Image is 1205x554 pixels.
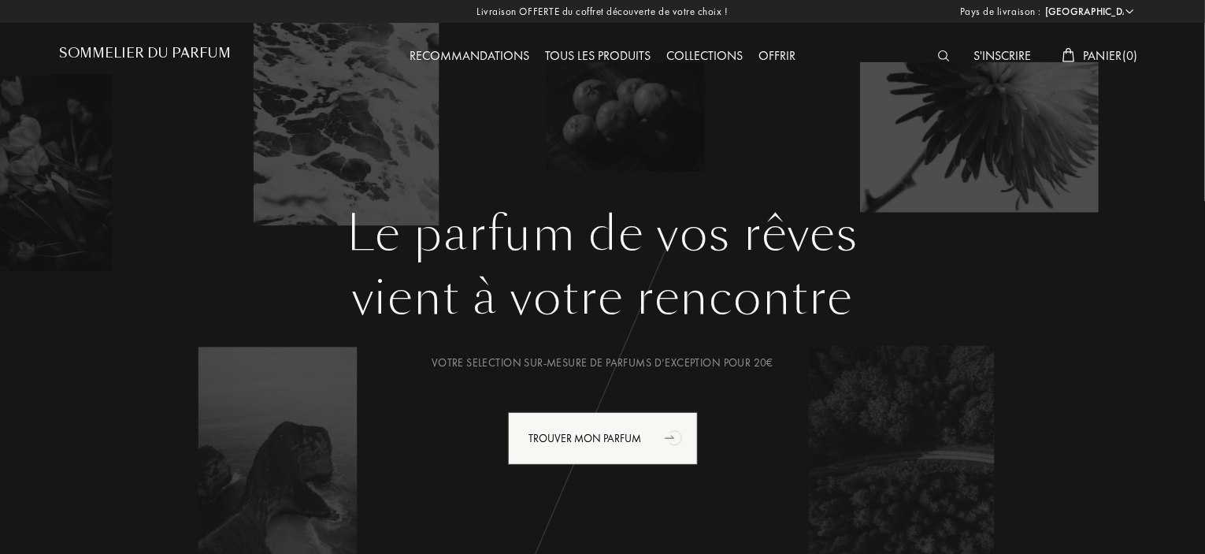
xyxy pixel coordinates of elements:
[1062,48,1075,62] img: cart_white.svg
[71,206,1134,262] h1: Le parfum de vos rêves
[658,46,751,67] div: Collections
[537,46,658,67] div: Tous les produits
[1083,47,1138,64] span: Panier ( 0 )
[496,412,710,465] a: Trouver mon parfumanimation
[402,47,537,64] a: Recommandations
[966,46,1039,67] div: S'inscrire
[658,47,751,64] a: Collections
[59,46,231,61] h1: Sommelier du Parfum
[659,422,691,453] div: animation
[508,412,698,465] div: Trouver mon parfum
[71,262,1134,333] div: vient à votre rencontre
[966,47,1039,64] a: S'inscrire
[59,46,231,67] a: Sommelier du Parfum
[402,46,537,67] div: Recommandations
[751,46,803,67] div: Offrir
[537,47,658,64] a: Tous les produits
[960,4,1041,20] span: Pays de livraison :
[71,355,1134,371] div: Votre selection sur-mesure de parfums d’exception pour 20€
[938,50,950,61] img: search_icn_white.svg
[751,47,803,64] a: Offrir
